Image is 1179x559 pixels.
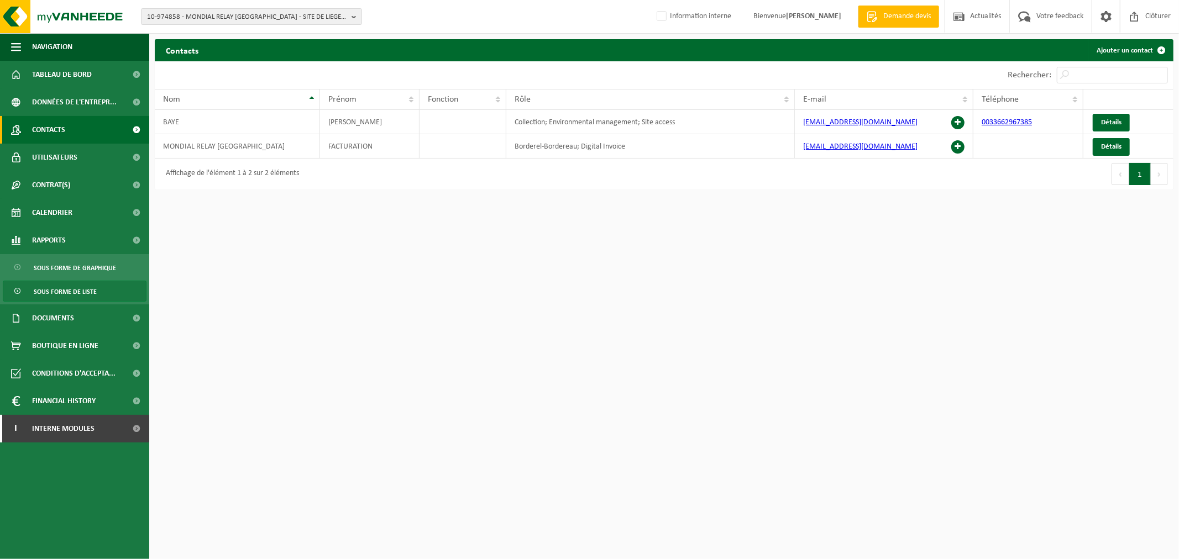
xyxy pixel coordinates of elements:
label: Rechercher: [1008,71,1051,80]
span: Fonction [428,95,458,104]
span: Détails [1101,119,1122,126]
span: Boutique en ligne [32,332,98,360]
span: Demande devis [881,11,934,22]
span: Documents [32,304,74,332]
span: Téléphone [982,95,1019,104]
span: Financial History [32,387,96,415]
span: Tableau de bord [32,61,92,88]
a: Ajouter un contact [1088,39,1172,61]
span: Calendrier [32,199,72,226]
span: Sous forme de liste [34,281,97,302]
a: Détails [1093,138,1130,156]
span: Nom [163,95,180,104]
span: Sous forme de graphique [34,257,116,278]
h2: Contacts [155,39,209,61]
button: 10-974858 - MONDIAL RELAY [GEOGRAPHIC_DATA] - SITE DE LIEGE 5217 - [GEOGRAPHIC_DATA] [141,8,362,25]
a: [EMAIL_ADDRESS][DOMAIN_NAME] [803,118,918,126]
span: Contrat(s) [32,171,70,199]
td: MONDIAL RELAY [GEOGRAPHIC_DATA] [155,134,320,159]
a: Sous forme de graphique [3,257,146,278]
button: Previous [1112,163,1129,185]
span: Navigation [32,33,72,61]
span: Contacts [32,116,65,144]
span: E-mail [803,95,826,104]
td: FACTURATION [320,134,420,159]
td: BAYE [155,110,320,134]
strong: [PERSON_NAME] [786,12,841,20]
td: Collection; Environmental management; Site access [506,110,795,134]
a: [EMAIL_ADDRESS][DOMAIN_NAME] [803,143,918,151]
a: Demande devis [858,6,939,28]
span: I [11,415,21,442]
a: 0033662967385 [982,118,1032,126]
span: Interne modules [32,415,95,442]
span: Rôle [515,95,531,104]
span: Données de l'entrepr... [32,88,117,116]
a: Sous forme de liste [3,281,146,302]
span: Conditions d'accepta... [32,360,116,387]
span: 10-974858 - MONDIAL RELAY [GEOGRAPHIC_DATA] - SITE DE LIEGE 5217 - [GEOGRAPHIC_DATA] [147,9,347,25]
span: Rapports [32,226,66,254]
span: Prénom [328,95,357,104]
span: Utilisateurs [32,144,77,171]
td: Borderel-Bordereau; Digital Invoice [506,134,795,159]
div: Affichage de l'élément 1 à 2 sur 2 éléments [160,164,299,184]
span: Détails [1101,143,1122,150]
td: [PERSON_NAME] [320,110,420,134]
button: 1 [1129,163,1151,185]
label: Information interne [654,8,731,25]
button: Next [1151,163,1168,185]
a: Détails [1093,114,1130,131]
